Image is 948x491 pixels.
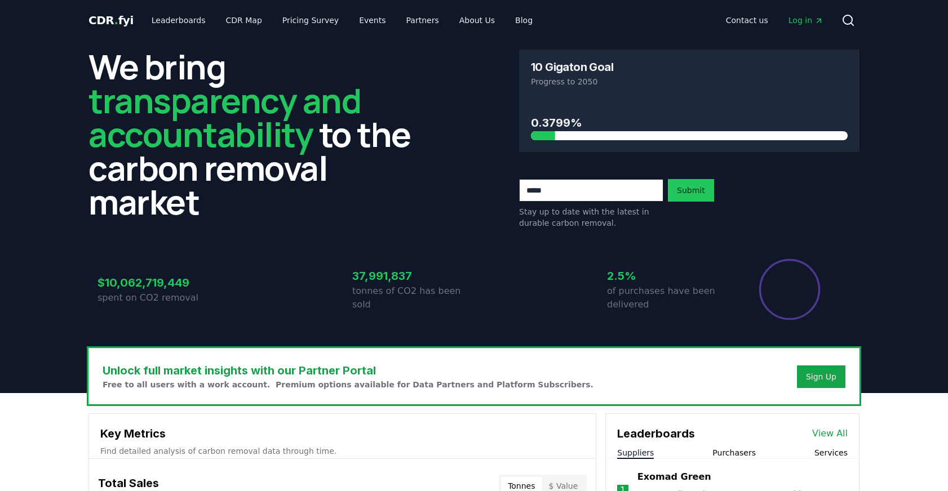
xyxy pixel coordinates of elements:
[717,10,832,30] nav: Main
[114,14,118,27] span: .
[88,14,134,27] span: CDR fyi
[758,258,821,321] div: Percentage of sales delivered
[100,425,584,442] h3: Key Metrics
[531,61,613,73] h3: 10 Gigaton Goal
[617,447,654,458] button: Suppliers
[531,114,848,131] h3: 0.3799%
[88,12,134,28] a: CDR.fyi
[806,371,836,382] a: Sign Up
[98,291,219,305] p: spent on CO2 removal
[88,50,429,218] h2: We bring to the carbon removal market
[779,10,832,30] a: Log in
[531,76,848,87] p: Progress to 2050
[668,179,714,202] button: Submit
[607,267,729,284] h3: 2.5%
[217,10,271,30] a: CDR Map
[617,425,695,442] h3: Leaderboards
[273,10,348,30] a: Pricing Survey
[143,10,215,30] a: Leaderboards
[450,10,504,30] a: About Us
[519,206,663,229] p: Stay up to date with the latest in durable carbon removal.
[788,15,823,26] span: Log in
[143,10,542,30] nav: Main
[100,445,584,457] p: Find detailed analysis of carbon removal data through time.
[103,362,593,379] h3: Unlock full market insights with our Partner Portal
[350,10,395,30] a: Events
[88,77,361,157] span: transparency and accountability
[506,10,542,30] a: Blog
[352,267,474,284] h3: 37,991,837
[98,274,219,291] h3: $10,062,719,449
[797,365,845,388] button: Sign Up
[814,447,848,458] button: Services
[637,470,711,484] a: Exomad Green
[103,379,593,390] p: Free to all users with a work account. Premium options available for Data Partners and Platform S...
[717,10,777,30] a: Contact us
[607,284,729,311] p: of purchases have been delivered
[352,284,474,311] p: tonnes of CO2 has been sold
[712,447,756,458] button: Purchasers
[397,10,448,30] a: Partners
[812,427,848,440] a: View All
